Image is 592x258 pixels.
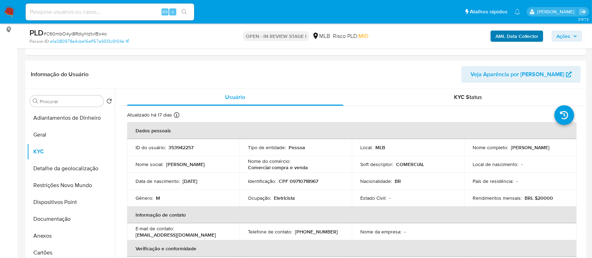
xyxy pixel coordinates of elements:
[495,31,538,42] b: AML Data Collector
[312,32,330,40] div: MLB
[136,178,180,184] p: Data de nascimento :
[537,8,577,15] p: carlos.guerra@mercadopago.com.br
[248,229,292,235] p: Telefone de contato :
[578,16,588,22] span: 3.157.3
[295,229,338,235] p: [PHONE_NUMBER]
[27,194,115,211] button: Dispositivos Point
[166,161,205,167] p: [PERSON_NAME]
[27,211,115,227] button: Documentação
[127,206,577,223] th: Informação de contato
[162,8,168,15] span: Alt
[473,144,508,151] p: Nome completo :
[470,8,507,15] span: Atalhos rápidos
[473,161,518,167] p: Local de nascimento :
[26,7,194,16] input: Pesquise usuários ou casos...
[359,32,368,40] span: MID
[127,112,172,118] p: Atualizado há 17 dias
[156,195,160,201] p: M
[461,66,581,83] button: Veja Aparência por [PERSON_NAME]
[225,93,245,101] span: Usuário
[360,178,392,184] p: Nacionalidade :
[136,144,166,151] p: ID do usuário :
[396,161,424,167] p: COMERCIAL
[243,31,309,41] p: OPEN - IN REVIEW STAGE I
[579,8,587,15] a: Sair
[454,93,482,101] span: KYC Status
[389,195,390,201] p: -
[27,126,115,143] button: Geral
[375,144,385,151] p: MLB
[516,178,518,184] p: -
[33,98,38,104] button: Procurar
[27,143,115,160] button: KYC
[27,160,115,177] button: Detalhe da geolocalização
[248,178,276,184] p: Identificação :
[471,66,564,83] span: Veja Aparência por [PERSON_NAME]
[279,178,318,184] p: CPF 09710718967
[491,31,543,42] button: AML Data Collector
[289,144,305,151] p: Pessoa
[136,232,216,238] p: [EMAIL_ADDRESS][DOMAIN_NAME]
[136,195,153,201] p: Gênero :
[29,38,49,45] b: Person ID
[360,144,373,151] p: Local :
[511,144,550,151] p: [PERSON_NAME]
[360,229,401,235] p: Nome da empresa :
[473,195,522,201] p: Rendimentos mensais :
[525,195,553,201] p: BRL $20000
[360,161,393,167] p: Soft descriptor :
[248,195,271,201] p: Ocupação :
[27,177,115,194] button: Restrições Novo Mundo
[521,161,522,167] p: -
[248,164,308,171] p: Comercial compra e venda
[127,122,577,139] th: Dados pessoais
[552,31,582,42] button: Ações
[106,98,112,106] button: Retornar ao pedido padrão
[404,229,406,235] p: -
[172,8,174,15] span: s
[136,225,174,232] p: E-mail de contato :
[27,227,115,244] button: Anexos
[248,158,290,164] p: Nome do comércio :
[27,110,115,126] button: Adiantamentos de Dinheiro
[360,195,386,201] p: Estado Civil :
[514,9,520,15] a: Notificações
[169,144,193,151] p: 353942257
[183,178,197,184] p: [DATE]
[473,178,513,184] p: País de residência :
[248,144,286,151] p: Tipo de entidade :
[29,27,44,38] b: PLD
[127,240,577,257] th: Verificação e conformidade
[333,32,368,40] span: Risco PLD:
[136,161,163,167] p: Nome social :
[177,7,191,17] button: search-icon
[40,98,101,105] input: Procurar
[395,178,401,184] p: BR
[31,71,88,78] h1: Informação do Usuário
[274,195,295,201] p: Eletricista
[557,31,570,42] span: Ações
[50,38,129,45] a: e1a080978e4cbe16ef157a95f3c9104e
[44,30,107,37] span: # C60mbO4yi8RdiyhIztvIBx4o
